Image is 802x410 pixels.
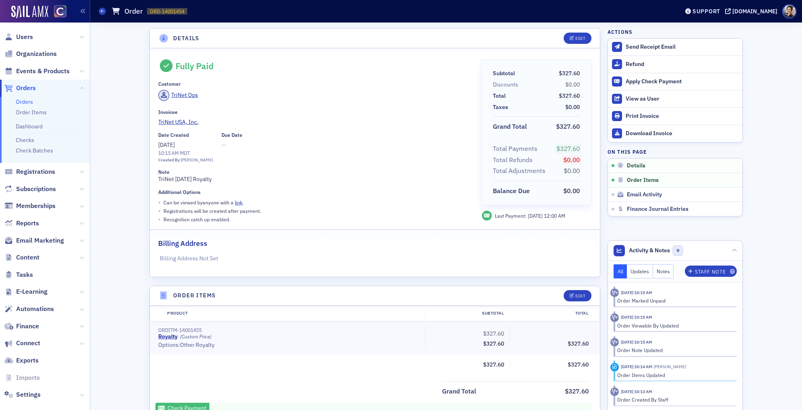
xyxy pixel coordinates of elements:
[16,33,33,41] span: Users
[4,270,33,279] a: Tasks
[158,342,420,349] div: Options: Other Royalty
[626,130,738,137] div: Download Invoice
[4,287,48,296] a: E-Learning
[483,330,504,337] span: $327.60
[627,264,653,278] button: Updates
[4,202,56,210] a: Memberships
[158,141,175,148] span: [DATE]
[493,144,540,154] span: Total Payments
[158,207,161,215] span: •
[16,147,53,154] a: Check Batches
[509,310,594,317] div: Total
[11,6,48,19] img: SailAMX
[16,373,40,382] span: Imports
[173,291,216,300] h4: Order Items
[176,61,214,71] div: Fully Paid
[16,356,39,365] span: Exports
[626,61,738,68] div: Refund
[617,346,731,354] div: Order Note Updated
[621,339,652,345] time: 8/19/2025 10:15 AM
[610,288,619,297] div: Activity
[621,389,652,394] time: 8/19/2025 10:13 AM
[493,80,518,89] div: Discounts
[158,150,179,156] time: 10:15 AM
[610,363,619,371] div: Activity
[16,185,56,194] span: Subscriptions
[568,361,589,368] span: $327.60
[4,322,39,331] a: Finance
[158,189,200,195] div: Additional Options
[16,67,70,76] span: Events & Products
[725,8,780,14] button: [DOMAIN_NAME]
[627,191,662,198] span: Email Activity
[626,113,738,120] div: Print Invoice
[4,373,40,382] a: Imports
[626,95,738,103] div: View as User
[160,254,590,263] p: Billing Address Not Set
[493,103,508,111] div: Taxes
[621,314,652,320] time: 8/19/2025 10:15 AM
[158,327,420,333] div: ORDITM-14001455
[493,69,515,78] div: Subtotal
[493,186,530,196] div: Balance Due
[614,264,627,278] button: All
[695,270,726,274] div: Staff Note
[564,33,591,44] button: Edit
[158,169,469,183] div: TriNet [DATE] Royalty
[16,339,40,348] span: Connect
[556,144,580,152] span: $327.60
[181,157,213,163] div: [PERSON_NAME]
[626,43,738,51] div: Send Receipt Email
[16,322,39,331] span: Finance
[493,166,546,176] div: Total Adjustments
[608,107,742,125] a: Print Invoice
[610,338,619,346] div: Activity
[16,136,34,144] a: Checks
[158,198,161,207] span: •
[4,339,40,348] a: Connect
[4,49,57,58] a: Organizations
[163,216,230,223] p: Recognition catch up enabled.
[442,387,476,396] div: Grand Total
[559,70,580,77] span: $327.60
[568,340,589,347] span: $327.60
[782,4,796,19] span: Profile
[493,122,527,132] div: Grand Total
[629,246,670,255] span: Activity & Notes
[563,187,580,195] span: $0.00
[493,80,521,89] span: Discounts
[493,166,548,176] span: Total Adjustments
[627,177,659,184] span: Order Items
[16,236,64,245] span: Email Marketing
[608,90,742,107] button: View as User
[173,34,200,43] h4: Details
[653,264,674,278] button: Notes
[158,90,198,101] a: TriNet Ops
[608,28,633,35] h4: Actions
[16,84,36,93] span: Orders
[575,294,585,298] div: Edit
[483,361,504,368] span: $327.60
[171,91,198,99] div: TriNet Ops
[158,157,181,163] span: Created By:
[150,8,184,15] span: ORD-14001454
[617,297,731,304] div: Order Marked Unpaid
[16,49,57,58] span: Organizations
[544,212,565,219] span: 12:00 AM
[692,8,720,15] div: Support
[158,215,161,224] span: •
[608,73,742,90] button: Apply Check Payment
[652,364,686,369] span: Cheryl Moss
[608,148,743,155] h4: On this page
[16,123,43,130] a: Dashboard
[483,340,504,347] span: $327.60
[528,212,544,219] span: [DATE]
[493,155,535,165] span: Total Refunds
[4,185,56,194] a: Subscriptions
[4,67,70,76] a: Events & Products
[556,122,580,130] span: $327.60
[627,206,688,213] span: Finance Journal Entries
[4,84,36,93] a: Orders
[124,6,143,16] h1: Order
[4,33,33,41] a: Users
